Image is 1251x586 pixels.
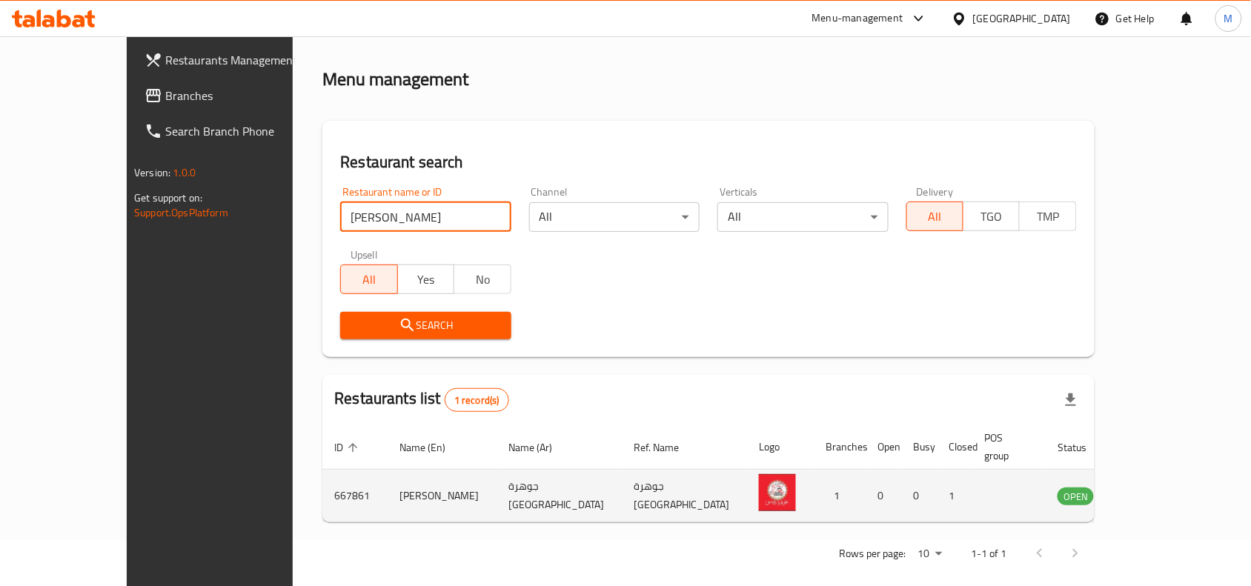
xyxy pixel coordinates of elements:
[1019,202,1076,231] button: TMP
[334,387,508,412] h2: Restaurants list
[814,424,866,470] th: Branches
[717,202,888,232] div: All
[388,470,497,522] td: [PERSON_NAME]
[963,202,1020,231] button: TGO
[134,163,170,182] span: Version:
[334,439,362,456] span: ID
[759,474,796,511] img: JOHART DAMASHAK
[133,113,336,149] a: Search Branch Phone
[454,264,511,294] button: No
[969,206,1014,227] span: TGO
[866,424,901,470] th: Open
[387,20,485,38] span: Menu management
[322,20,370,38] a: Home
[340,202,511,232] input: Search for restaurant name or ID..
[622,470,747,522] td: جوهرة [GEOGRAPHIC_DATA]
[1058,488,1094,505] span: OPEN
[322,424,1175,522] table: enhanced table
[322,67,468,91] h2: Menu management
[906,202,963,231] button: All
[460,269,505,290] span: No
[840,545,906,563] p: Rows per page:
[165,51,324,69] span: Restaurants Management
[901,470,937,522] td: 0
[1224,10,1233,27] span: M
[972,545,1007,563] p: 1-1 of 1
[352,316,499,335] span: Search
[397,264,454,294] button: Yes
[340,151,1077,173] h2: Restaurant search
[508,439,571,456] span: Name (Ar)
[529,202,700,232] div: All
[1053,382,1089,418] div: Export file
[133,42,336,78] a: Restaurants Management
[445,388,509,412] div: Total records count
[937,470,972,522] td: 1
[445,393,508,407] span: 1 record(s)
[173,163,196,182] span: 1.0.0
[866,470,901,522] td: 0
[340,264,397,294] button: All
[497,470,622,522] td: جوهرة [GEOGRAPHIC_DATA]
[814,470,866,522] td: 1
[1026,206,1070,227] span: TMP
[376,20,381,38] li: /
[984,429,1028,465] span: POS group
[973,10,1071,27] div: [GEOGRAPHIC_DATA]
[812,10,903,27] div: Menu-management
[399,439,465,456] span: Name (En)
[404,269,448,290] span: Yes
[134,188,202,207] span: Get support on:
[134,203,228,222] a: Support.OpsPlatform
[937,424,972,470] th: Closed
[340,312,511,339] button: Search
[165,87,324,104] span: Branches
[913,206,958,227] span: All
[322,470,388,522] td: 667861
[747,424,814,470] th: Logo
[634,439,698,456] span: Ref. Name
[1058,439,1106,456] span: Status
[901,424,937,470] th: Busy
[917,187,954,197] label: Delivery
[351,250,378,260] label: Upsell
[133,78,336,113] a: Branches
[347,269,391,290] span: All
[912,543,948,565] div: Rows per page:
[165,122,324,140] span: Search Branch Phone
